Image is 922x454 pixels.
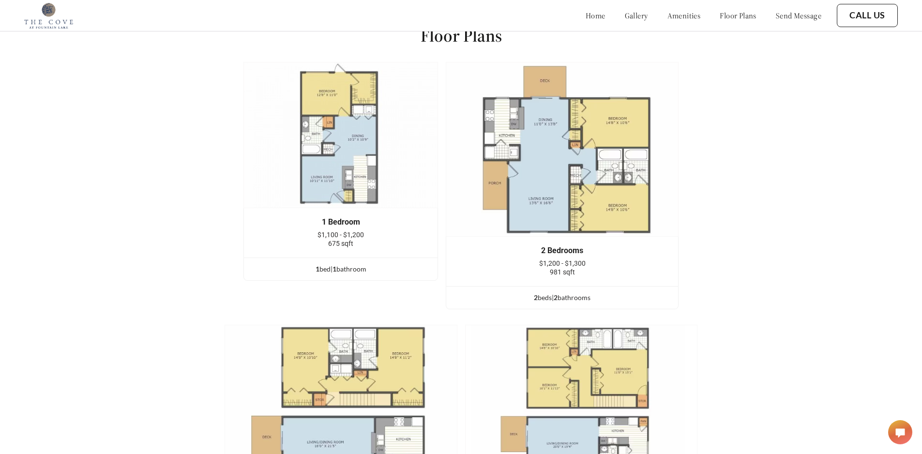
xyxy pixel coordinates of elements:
div: 2 Bedrooms [461,246,664,255]
div: bed | bathroom [244,264,438,274]
a: gallery [625,11,648,20]
a: send message [776,11,821,20]
a: amenities [667,11,701,20]
a: Call Us [849,10,885,21]
img: example [446,62,679,237]
a: home [586,11,605,20]
span: $1,200 - $1,300 [539,259,586,267]
span: 675 sqft [328,240,353,247]
span: 1 [333,265,336,273]
a: floor plans [720,11,756,20]
span: $1,100 - $1,200 [317,231,364,239]
div: 1 Bedroom [258,218,423,227]
img: Company logo [24,2,73,29]
span: 1 [316,265,319,273]
button: Call Us [837,4,898,27]
img: example [243,62,438,208]
span: 2 [554,293,558,302]
h1: Floor Plans [421,25,502,46]
span: 2 [534,293,538,302]
span: 981 sqft [550,268,575,276]
div: bed s | bathroom s [446,292,678,303]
